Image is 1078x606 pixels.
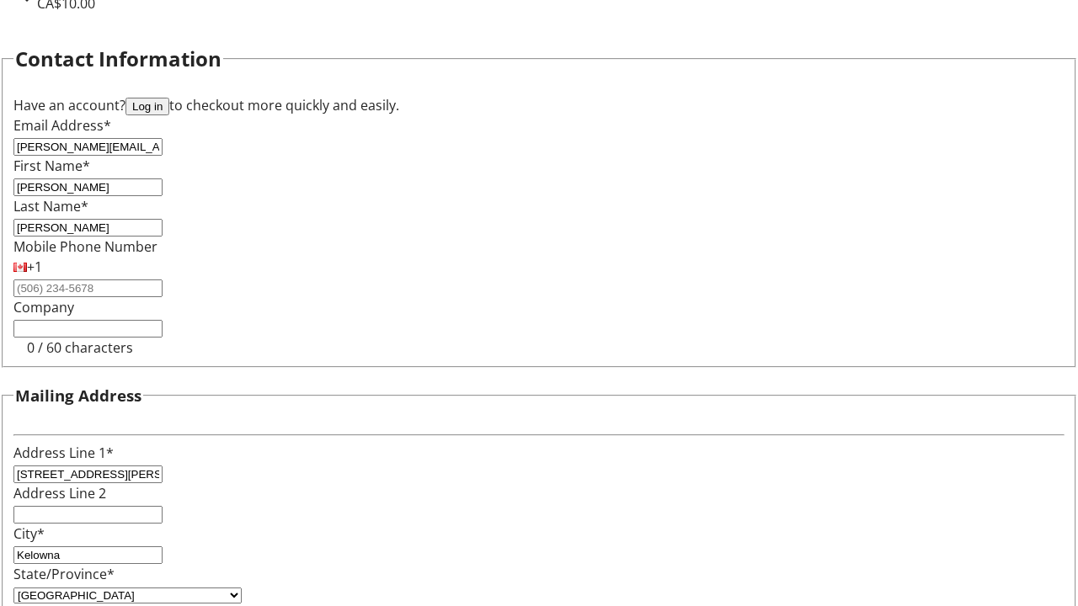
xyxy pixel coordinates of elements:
h3: Mailing Address [15,384,141,407]
input: Address [13,465,163,483]
input: City [13,546,163,564]
label: Address Line 1* [13,444,114,462]
div: Have an account? to checkout more quickly and easily. [13,95,1065,115]
label: Company [13,298,74,316]
label: City* [13,524,45,543]
label: Last Name* [13,197,88,215]
button: Log in [125,98,169,115]
label: Email Address* [13,116,111,135]
tr-character-limit: 0 / 60 characters [27,338,133,357]
label: Mobile Phone Number [13,237,157,256]
input: (506) 234-5678 [13,279,163,297]
label: State/Province* [13,565,115,583]
label: Address Line 2 [13,484,106,502]
label: First Name* [13,157,90,175]
h2: Contact Information [15,44,221,74]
